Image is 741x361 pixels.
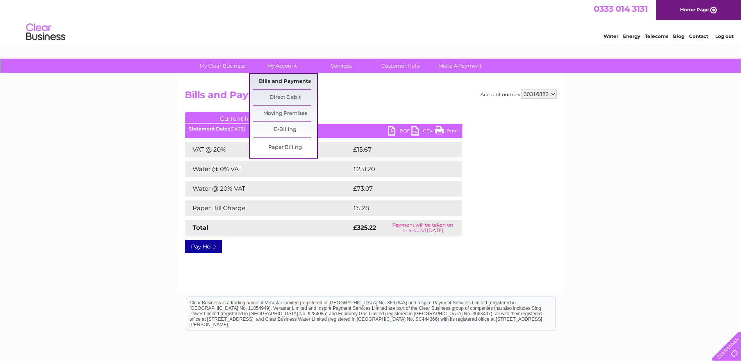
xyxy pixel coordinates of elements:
[351,161,448,177] td: £231.20
[351,181,446,197] td: £73.07
[351,142,446,157] td: £15.67
[250,59,314,73] a: My Account
[480,89,557,99] div: Account number
[594,4,648,14] a: 0333 014 3131
[186,4,555,38] div: Clear Business is a trading name of Verastar Limited (registered in [GEOGRAPHIC_DATA] No. 3667643...
[309,59,373,73] a: Services
[253,122,317,138] a: E-Billing
[435,126,458,138] a: Print
[673,33,684,39] a: Blog
[353,224,376,231] strong: £325.22
[185,181,351,197] td: Water @ 20% VAT
[368,59,433,73] a: Customer Help
[388,126,411,138] a: PDF
[411,126,435,138] a: CSV
[185,200,351,216] td: Paper Bill Charge
[253,106,317,122] a: Moving Premises
[185,89,557,104] h2: Bills and Payments
[253,74,317,89] a: Bills and Payments
[351,200,444,216] td: £5.28
[189,126,229,132] b: Statement Date:
[715,33,734,39] a: Log out
[604,33,618,39] a: Water
[253,90,317,105] a: Direct Debit
[645,33,668,39] a: Telecoms
[428,59,492,73] a: Make A Payment
[193,224,209,231] strong: Total
[26,20,66,44] img: logo.png
[384,220,462,236] td: Payment will be taken on or around [DATE]
[253,140,317,155] a: Paper Billing
[185,161,351,177] td: Water @ 0% VAT
[623,33,640,39] a: Energy
[689,33,708,39] a: Contact
[185,240,222,253] a: Pay Here
[185,112,302,123] a: Current Invoice
[190,59,255,73] a: My Clear Business
[185,142,351,157] td: VAT @ 20%
[185,126,462,132] div: [DATE]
